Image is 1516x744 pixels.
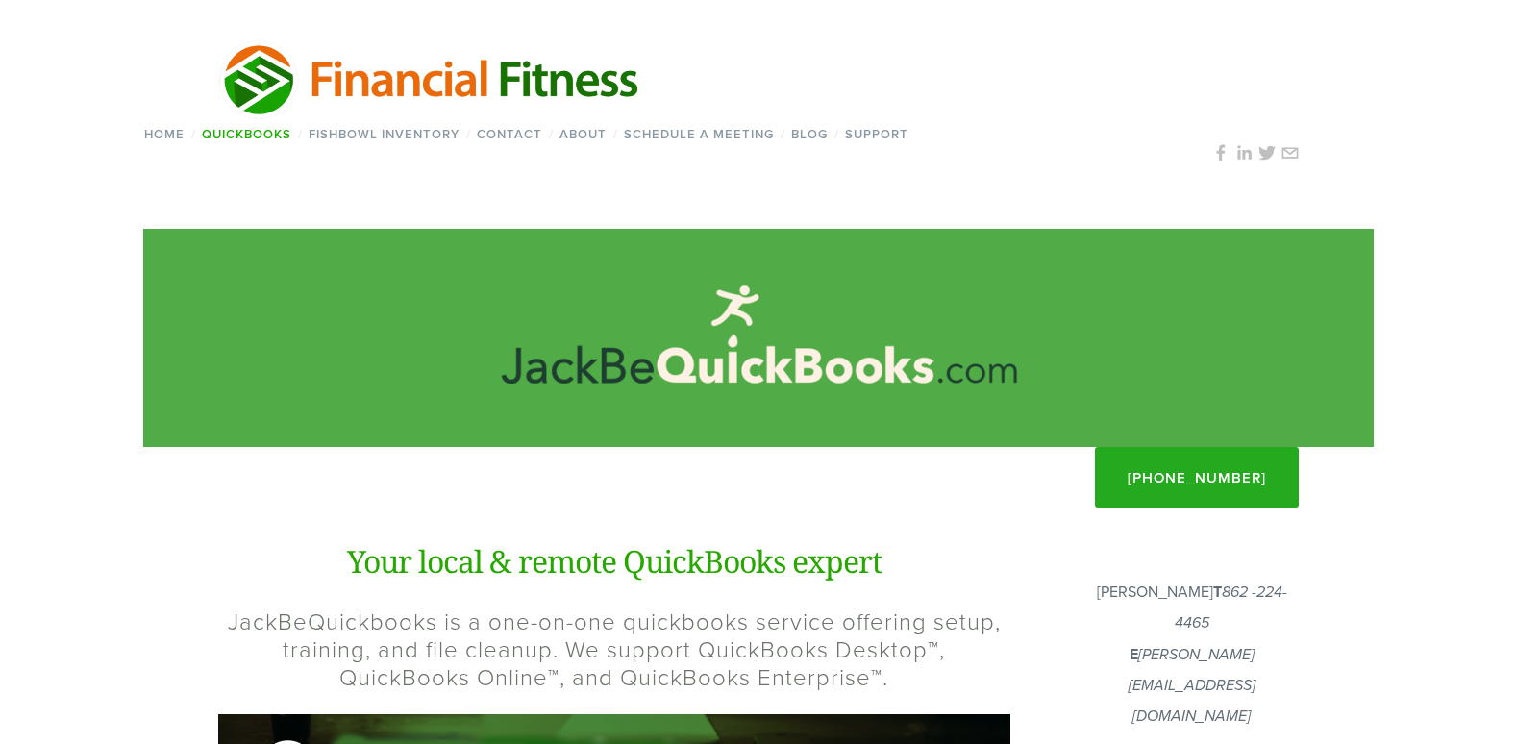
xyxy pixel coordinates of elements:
h2: JackBeQuickbooks is a one-on-one quickbooks service offering setup, training, and file cleanup. W... [218,608,1010,690]
a: QuickBooks [196,120,298,148]
a: About [554,120,613,148]
span: / [191,125,196,143]
span: / [834,125,839,143]
a: Contact [471,120,549,148]
a: [PHONE_NUMBER] [1095,447,1299,508]
h1: JackBeQuickBooks™ Services [218,314,1300,361]
a: Home [138,120,191,148]
span: / [298,125,303,143]
em: [PERSON_NAME][EMAIL_ADDRESS][DOMAIN_NAME] [1129,646,1255,727]
p: [PERSON_NAME] [1085,577,1299,732]
span: / [613,125,618,143]
span: / [466,125,471,143]
a: Schedule a Meeting [618,120,781,148]
em: 862 -224-4465 [1175,583,1287,632]
a: Support [839,120,915,148]
strong: T [1213,581,1222,603]
h1: Your local & remote QuickBooks expert [218,538,1010,584]
a: Fishbowl Inventory [303,120,466,148]
span: / [781,125,785,143]
span: / [549,125,554,143]
strong: E [1130,643,1138,665]
a: Blog [785,120,834,148]
img: Financial Fitness Consulting [218,37,643,120]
